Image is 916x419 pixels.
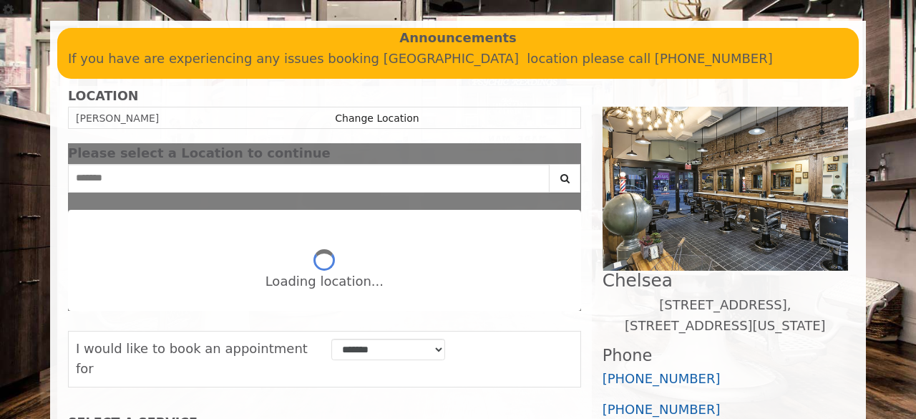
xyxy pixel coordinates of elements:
[603,295,848,337] p: [STREET_ADDRESS],[STREET_ADDRESS][US_STATE]
[68,164,550,193] input: Search Center
[265,271,384,292] div: Loading location...
[603,347,848,365] h3: Phone
[76,112,159,124] span: [PERSON_NAME]
[335,112,419,124] a: Change Location
[68,145,331,160] span: Please select a Location to continue
[557,173,573,183] i: Search button
[76,341,308,377] span: I would like to book an appointment for
[560,149,581,158] button: close dialog
[603,371,721,386] a: [PHONE_NUMBER]
[68,49,848,69] p: If you have are experiencing any issues booking [GEOGRAPHIC_DATA] location please call [PHONE_NUM...
[399,28,517,49] b: Announcements
[603,271,848,290] h2: Chelsea
[68,164,581,200] div: Center Select
[68,89,138,103] b: LOCATION
[603,402,721,417] a: [PHONE_NUMBER]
